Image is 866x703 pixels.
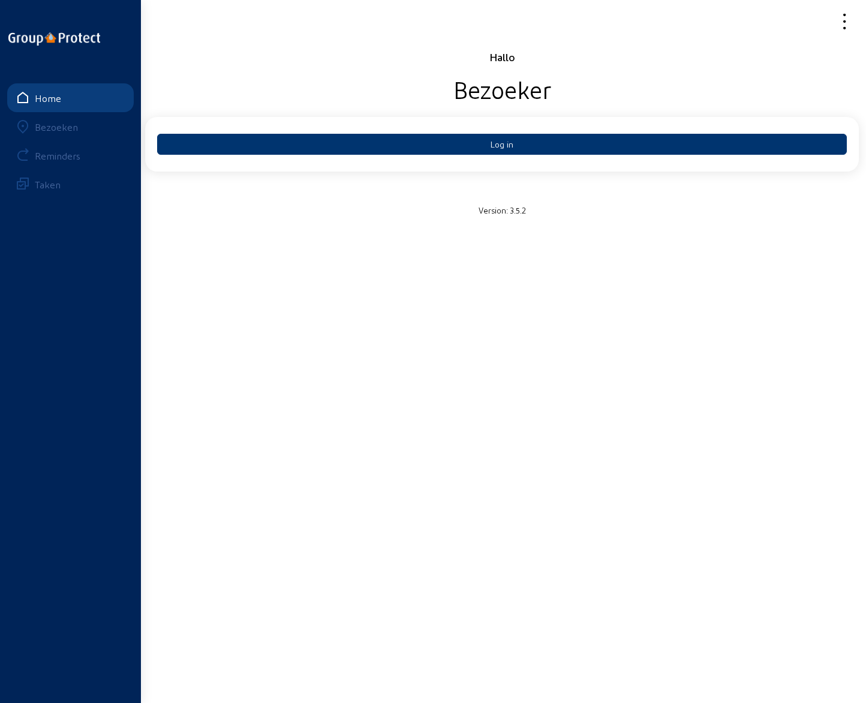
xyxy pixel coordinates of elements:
[157,134,847,155] button: Log in
[145,74,859,104] div: Bezoeker
[35,150,80,161] div: Reminders
[35,179,61,190] div: Taken
[479,205,526,215] small: Version: 3.5.2
[35,92,61,104] div: Home
[35,121,78,133] div: Bezoeken
[7,83,134,112] a: Home
[7,112,134,141] a: Bezoeken
[7,170,134,199] a: Taken
[8,32,100,46] img: logo-oneline.png
[7,141,134,170] a: Reminders
[145,50,859,64] div: Hallo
